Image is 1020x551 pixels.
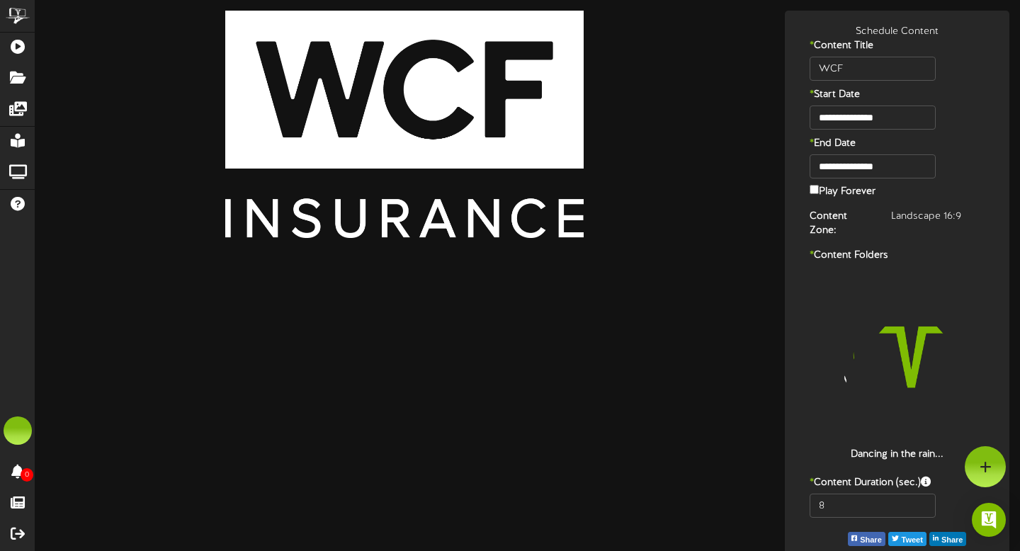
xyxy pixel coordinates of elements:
strong: Dancing in the rain... [851,449,943,460]
div: Schedule Content [788,25,1007,39]
label: Content Duration (sec.) [799,476,996,490]
label: Start Date [799,88,930,102]
span: 0 [21,468,33,482]
button: Share [848,532,885,546]
button: Share [929,532,967,546]
label: Content Zone: [799,210,881,238]
img: loading-spinner-2.png [820,266,1002,448]
input: Title of this Content [810,57,936,81]
label: Play Forever [810,182,875,199]
span: Share [857,533,885,548]
span: Share [939,533,966,548]
label: Content Title [799,39,930,53]
input: Play Forever [810,185,819,194]
div: Landscape 16:9 [880,210,995,224]
label: Content Folders [799,249,996,263]
button: Tweet [888,532,926,546]
span: Tweet [899,533,926,548]
div: Open Intercom Messenger [972,503,1006,537]
label: End Date [799,137,930,151]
